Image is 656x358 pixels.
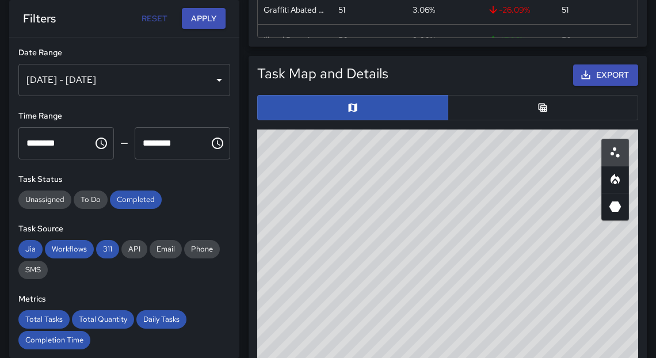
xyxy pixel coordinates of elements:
[121,244,147,254] span: API
[18,223,230,235] h6: Task Source
[18,314,70,324] span: Total Tasks
[448,95,639,120] button: Table
[45,240,94,258] div: Workflows
[18,265,48,275] span: SMS
[338,4,345,16] div: 51
[184,240,220,258] div: Phone
[18,195,71,204] span: Unassigned
[74,191,108,209] div: To Do
[18,173,230,186] h6: Task Status
[110,195,162,204] span: Completed
[150,240,182,258] div: Email
[413,4,435,16] div: 3.06%
[136,314,186,324] span: Daily Tasks
[338,34,348,45] div: 50
[18,244,43,254] span: Jia
[182,8,226,29] button: Apply
[110,191,162,209] div: Completed
[264,4,327,16] div: Graffiti Abated Large
[45,244,94,254] span: Workflows
[487,34,525,45] span: 47.06 %
[18,293,230,306] h6: Metrics
[608,200,622,214] svg: 3D Heatmap
[72,314,134,324] span: Total Quantity
[23,9,56,28] h6: Filters
[150,244,182,254] span: Email
[601,139,629,166] button: Scatterplot
[18,191,71,209] div: Unassigned
[74,195,108,204] span: To Do
[136,310,186,329] div: Daily Tasks
[487,4,530,16] span: -26.09 %
[206,132,229,155] button: Choose time, selected time is 11:59 PM
[121,240,147,258] div: API
[18,331,90,349] div: Completion Time
[18,47,230,59] h6: Date Range
[257,95,448,120] button: Map
[562,4,569,16] div: 51
[573,64,638,86] button: Export
[537,102,548,113] svg: Table
[18,335,90,345] span: Completion Time
[18,310,70,329] div: Total Tasks
[608,146,622,159] svg: Scatterplot
[347,102,358,113] svg: Map
[18,64,230,96] div: [DATE] - [DATE]
[601,166,629,193] button: Heatmap
[18,261,48,279] div: SMS
[257,64,388,83] h5: Task Map and Details
[184,244,220,254] span: Phone
[413,34,436,45] div: 3.00%
[18,110,230,123] h6: Time Range
[72,310,134,329] div: Total Quantity
[18,240,43,258] div: Jia
[562,34,571,45] div: 50
[96,240,119,258] div: 311
[601,193,629,220] button: 3D Heatmap
[96,244,119,254] span: 311
[90,132,113,155] button: Choose time, selected time is 12:00 AM
[608,173,622,186] svg: Heatmap
[264,34,327,45] div: Illegal Dumping Removed
[136,8,173,29] button: Reset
